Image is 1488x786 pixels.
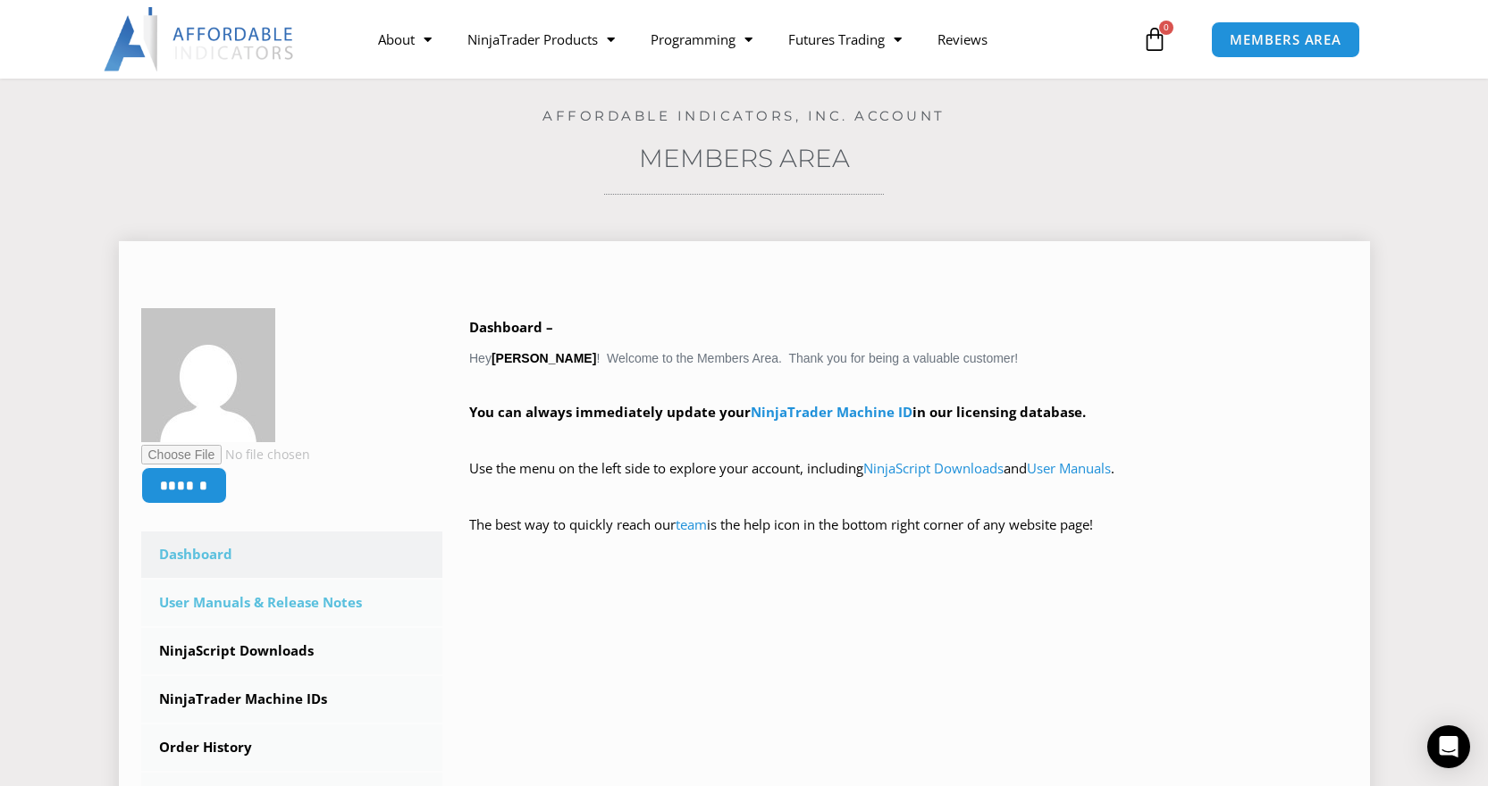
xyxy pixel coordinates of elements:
a: Dashboard [141,531,443,578]
img: ef52cff0119253d6dc997adca17086e41de047cc0b96d91acba123e1238479ed [141,308,275,442]
strong: [PERSON_NAME] [492,351,596,365]
span: 0 [1159,21,1173,35]
span: MEMBERS AREA [1230,33,1341,46]
a: 0 [1115,13,1194,65]
a: Reviews [920,19,1005,60]
a: Futures Trading [770,19,920,60]
a: User Manuals & Release Notes [141,580,443,626]
a: team [676,515,707,533]
a: About [360,19,450,60]
a: NinjaTrader Products [450,19,633,60]
nav: Menu [360,19,1138,60]
a: NinjaTrader Machine IDs [141,676,443,723]
a: Order History [141,724,443,771]
a: Members Area [639,143,850,173]
div: Hey ! Welcome to the Members Area. Thank you for being a valuable customer! [469,315,1348,563]
a: User Manuals [1027,459,1111,477]
p: The best way to quickly reach our is the help icon in the bottom right corner of any website page! [469,513,1348,563]
a: MEMBERS AREA [1211,21,1360,58]
a: NinjaScript Downloads [863,459,1004,477]
b: Dashboard – [469,318,553,336]
strong: You can always immediately update your in our licensing database. [469,403,1086,421]
a: Programming [633,19,770,60]
div: Open Intercom Messenger [1427,725,1470,768]
p: Use the menu on the left side to explore your account, including and . [469,456,1348,506]
a: NinjaScript Downloads [141,628,443,674]
a: Affordable Indicators, Inc. Account [542,107,946,124]
img: LogoAI | Affordable Indicators – NinjaTrader [104,7,296,71]
a: NinjaTrader Machine ID [751,403,912,421]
